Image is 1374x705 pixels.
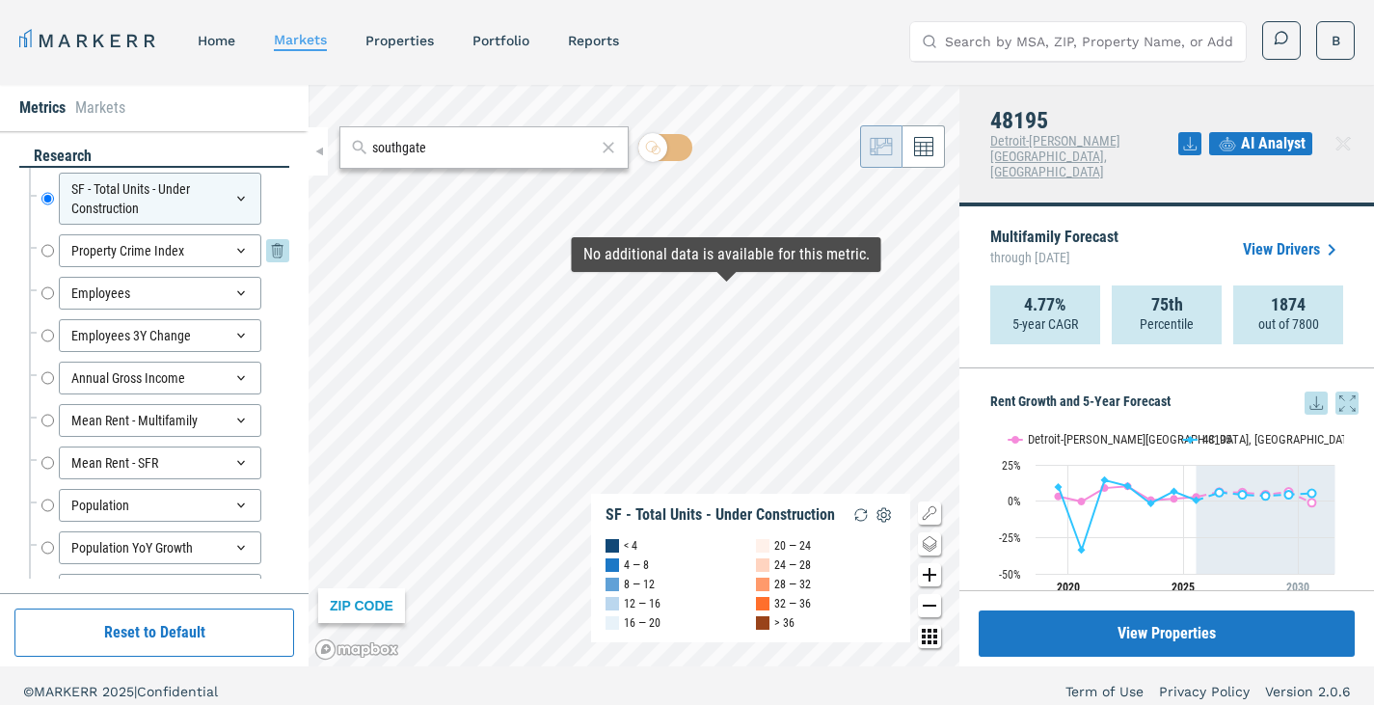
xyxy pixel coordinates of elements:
[990,245,1118,270] span: through [DATE]
[1057,581,1080,594] tspan: 2020
[918,625,941,648] button: Other options map button
[34,684,102,699] span: MARKERR
[472,33,529,48] a: Portfolio
[990,133,1120,179] span: Detroit-[PERSON_NAME][GEOGRAPHIC_DATA], [GEOGRAPHIC_DATA]
[19,96,66,120] li: Metrics
[102,684,137,699] span: 2025 |
[990,415,1344,608] svg: Interactive chart
[75,96,125,120] li: Markets
[19,146,289,168] div: research
[1159,682,1250,701] a: Privacy Policy
[1140,314,1194,334] p: Percentile
[624,594,660,613] div: 12 — 16
[774,536,811,556] div: 20 — 24
[1216,488,1224,496] path: Wednesday, 29 Jul, 20:00, 5.98. 48195.
[1308,489,1316,497] path: Monday, 29 Jul, 20:00, 5.39. 48195.
[59,447,261,479] div: Mean Rent - SFR
[1101,476,1109,484] path: Thursday, 29 Jul, 20:00, 14.47. 48195.
[1055,483,1063,491] path: Monday, 29 Jul, 20:00, 9.72. 48195.
[624,536,637,556] div: < 4
[1308,499,1316,506] path: Monday, 29 Jul, 20:00, -1.12. Detroit-Warren-Dearborn, MI.
[1012,314,1078,334] p: 5-year CAGR
[583,245,870,264] div: Map Tooltip Content
[606,505,835,525] div: SF - Total Units - Under Construction
[990,230,1118,270] p: Multifamily Forecast
[59,531,261,564] div: Population YoY Growth
[568,33,619,48] a: reports
[1147,500,1155,507] path: Saturday, 29 Jul, 20:00, -1.55. 48195.
[14,609,294,657] button: Reset to Default
[1078,546,1086,554] path: Wednesday, 29 Jul, 20:00, -33.59. 48195.
[1258,314,1319,334] p: out of 7800
[1002,459,1021,473] text: 25%
[23,684,34,699] span: ©
[849,503,873,527] img: Reload Legend
[624,613,660,633] div: 16 — 20
[1078,498,1086,505] path: Wednesday, 29 Jul, 20:00, -0.27. Detroit-Warren-Dearborn, MI.
[979,610,1355,657] button: View Properties
[19,27,159,54] a: MARKERR
[1065,682,1144,701] a: Term of Use
[1332,31,1340,50] span: B
[1209,132,1312,155] button: AI Analyst
[624,575,655,594] div: 8 — 12
[314,638,399,661] a: Mapbox logo
[309,85,959,666] canvas: Map
[1241,132,1306,155] span: AI Analyst
[918,502,941,525] button: Show/Hide Legend Map Button
[1262,492,1270,500] path: Saturday, 29 Jul, 20:00, 3.56. 48195.
[1316,21,1355,60] button: B
[1239,491,1247,499] path: Thursday, 29 Jul, 20:00, 4.42. 48195.
[59,277,261,310] div: Employees
[1008,495,1021,508] text: 0%
[198,33,235,48] a: home
[1243,238,1343,261] a: View Drivers
[945,22,1234,61] input: Search by MSA, ZIP, Property Name, or Address
[999,568,1021,582] text: -50%
[1172,581,1195,594] tspan: 2025
[774,556,811,575] div: 24 — 28
[318,588,405,623] div: ZIP CODE
[624,556,649,575] div: 4 — 8
[1151,295,1183,314] strong: 75th
[1285,491,1293,499] path: Sunday, 29 Jul, 20:00, 4.5. 48195.
[918,532,941,556] button: Change style map button
[1193,497,1200,504] path: Tuesday, 29 Jul, 20:00, 0.53. 48195.
[1183,432,1233,447] button: Show 48195
[1216,488,1316,500] g: 48195, line 4 of 4 with 5 data points.
[372,138,596,158] input: Search by MSA or ZIP Code
[1171,487,1178,495] path: Monday, 29 Jul, 20:00, 6.72. 48195.
[1286,581,1309,594] tspan: 2030
[990,108,1178,133] h4: 48195
[918,594,941,617] button: Zoom out map button
[59,404,261,437] div: Mean Rent - Multifamily
[918,563,941,586] button: Zoom in map button
[274,32,327,47] a: markets
[365,33,434,48] a: properties
[873,503,896,527] img: Settings
[59,362,261,394] div: Annual Gross Income
[999,531,1021,545] text: -25%
[1009,432,1163,447] button: Show Detroit-Warren-Dearborn, MI
[990,392,1359,415] h5: Rent Growth and 5-Year Forecast
[774,594,811,613] div: 32 — 36
[1271,295,1306,314] strong: 1874
[59,319,261,352] div: Employees 3Y Change
[1265,682,1351,701] a: Version 2.0.6
[59,489,261,522] div: Population
[990,415,1359,608] div: Rent Growth and 5-Year Forecast. Highcharts interactive chart.
[59,234,261,267] div: Property Crime Index
[59,173,261,225] div: SF - Total Units - Under Construction
[137,684,218,699] span: Confidential
[59,574,261,607] div: Population Change
[774,613,795,633] div: > 36
[774,575,811,594] div: 28 — 32
[1024,295,1066,314] strong: 4.77%
[1124,482,1132,490] path: Friday, 29 Jul, 20:00, 10.38. 48195.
